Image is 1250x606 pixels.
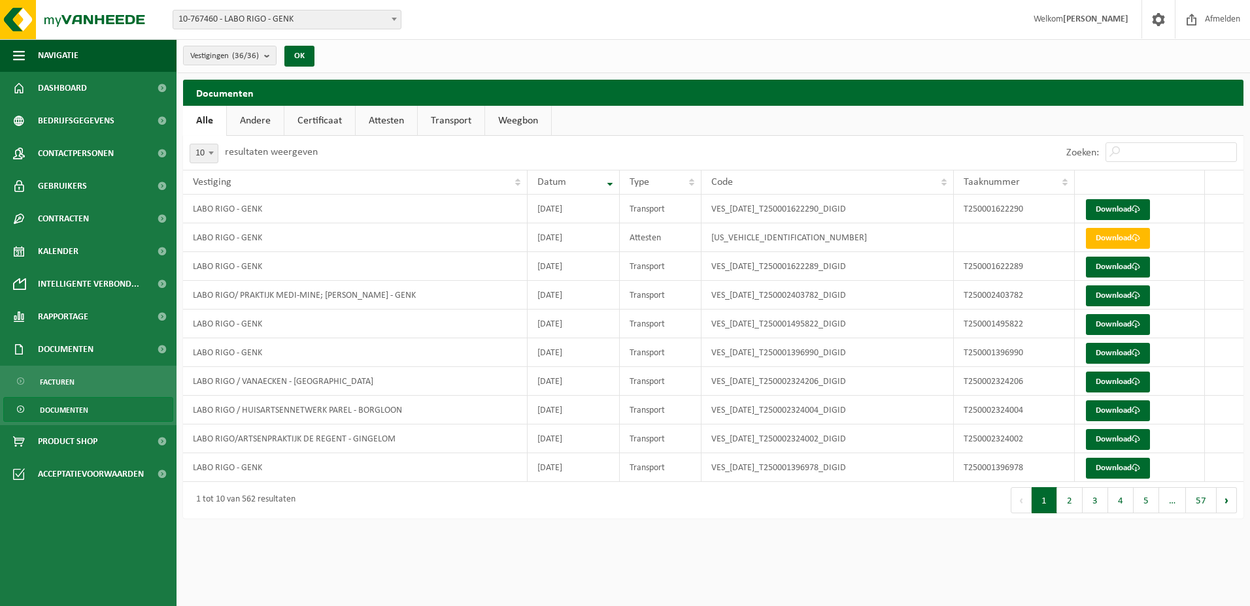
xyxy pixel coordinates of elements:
[620,310,701,338] td: Transport
[528,367,620,396] td: [DATE]
[537,177,566,187] span: Datum
[232,52,259,60] count: (36/36)
[701,252,954,281] td: VES_[DATE]_T250001622289_DIGID
[1086,199,1150,220] a: Download
[485,106,551,136] a: Weegbon
[1032,487,1057,513] button: 1
[183,396,528,424] td: LABO RIGO / HUISARTSENNETWERK PAREL - BORGLOON
[38,39,78,72] span: Navigatie
[701,338,954,367] td: VES_[DATE]_T250001396990_DIGID
[38,235,78,268] span: Kalender
[183,367,528,396] td: LABO RIGO / VANAECKEN - [GEOGRAPHIC_DATA]
[528,453,620,482] td: [DATE]
[954,252,1075,281] td: T250001622289
[528,424,620,453] td: [DATE]
[1057,487,1083,513] button: 2
[38,170,87,202] span: Gebruikers
[38,300,88,333] span: Rapportage
[1086,343,1150,364] a: Download
[190,144,218,163] span: 10
[284,106,355,136] a: Certificaat
[620,281,701,310] td: Transport
[38,202,89,235] span: Contracten
[701,310,954,338] td: VES_[DATE]_T250001495822_DIGID
[38,137,114,170] span: Contactpersonen
[1086,372,1150,392] a: Download
[284,46,314,67] button: OK
[528,396,620,424] td: [DATE]
[183,310,528,338] td: LABO RIGO - GENK
[190,46,259,66] span: Vestigingen
[40,370,75,394] span: Facturen
[1063,14,1128,24] strong: [PERSON_NAME]
[620,453,701,482] td: Transport
[1086,285,1150,306] a: Download
[528,223,620,252] td: [DATE]
[1217,487,1237,513] button: Next
[1083,487,1108,513] button: 3
[528,252,620,281] td: [DATE]
[954,310,1075,338] td: T250001495822
[620,252,701,281] td: Transport
[620,338,701,367] td: Transport
[183,195,528,223] td: LABO RIGO - GENK
[1086,314,1150,335] a: Download
[173,10,401,29] span: 10-767460 - LABO RIGO - GENK
[528,338,620,367] td: [DATE]
[701,396,954,424] td: VES_[DATE]_T250002324004_DIGID
[954,424,1075,453] td: T250002324002
[183,424,528,453] td: LABO RIGO/ARTSENPRAKTIJK DE REGENT - GINGELOM
[630,177,649,187] span: Type
[190,488,296,512] div: 1 tot 10 van 562 resultaten
[528,310,620,338] td: [DATE]
[38,72,87,104] span: Dashboard
[225,147,318,157] label: resultaten weergeven
[620,396,701,424] td: Transport
[183,223,528,252] td: LABO RIGO - GENK
[701,453,954,482] td: VES_[DATE]_T250001396978_DIGID
[1066,148,1099,158] label: Zoeken:
[183,338,528,367] td: LABO RIGO - GENK
[528,281,620,310] td: [DATE]
[3,369,173,394] a: Facturen
[356,106,417,136] a: Attesten
[418,106,484,136] a: Transport
[528,195,620,223] td: [DATE]
[701,281,954,310] td: VES_[DATE]_T250002403782_DIGID
[701,367,954,396] td: VES_[DATE]_T250002324206_DIGID
[38,425,97,458] span: Product Shop
[193,177,231,187] span: Vestiging
[183,46,277,65] button: Vestigingen(36/36)
[954,367,1075,396] td: T250002324206
[1086,400,1150,421] a: Download
[954,453,1075,482] td: T250001396978
[1108,487,1134,513] button: 4
[183,80,1243,105] h2: Documenten
[227,106,284,136] a: Andere
[1186,487,1217,513] button: 57
[183,252,528,281] td: LABO RIGO - GENK
[1086,257,1150,278] a: Download
[954,338,1075,367] td: T250001396990
[1086,429,1150,450] a: Download
[954,396,1075,424] td: T250002324004
[1159,487,1186,513] span: …
[183,106,226,136] a: Alle
[620,367,701,396] td: Transport
[701,424,954,453] td: VES_[DATE]_T250002324002_DIGID
[1086,458,1150,479] a: Download
[1134,487,1159,513] button: 5
[954,281,1075,310] td: T250002403782
[701,223,954,252] td: [US_VEHICLE_IDENTIFICATION_NUMBER]
[964,177,1020,187] span: Taaknummer
[711,177,733,187] span: Code
[1011,487,1032,513] button: Previous
[38,104,114,137] span: Bedrijfsgegevens
[40,398,88,423] span: Documenten
[620,195,701,223] td: Transport
[38,268,139,300] span: Intelligente verbond...
[620,424,701,453] td: Transport
[954,195,1075,223] td: T250001622290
